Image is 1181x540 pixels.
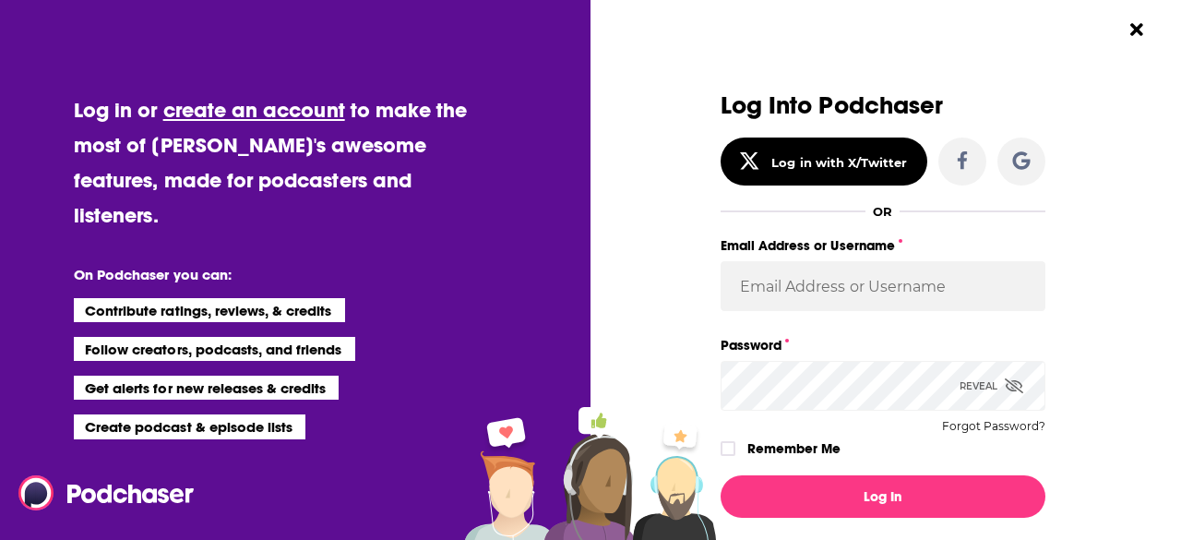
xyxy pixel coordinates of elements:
a: create an account [163,97,345,123]
button: Close Button [1119,12,1154,47]
h3: Log Into Podchaser [721,92,1045,119]
li: Create podcast & episode lists [74,414,305,438]
li: Contribute ratings, reviews, & credits [74,298,345,322]
label: Email Address or Username [721,234,1045,258]
label: Remember Me [747,437,841,461]
li: On Podchaser you can: [74,266,443,283]
button: Log In [721,475,1045,518]
button: Forgot Password? [942,420,1045,433]
a: Podchaser - Follow, Share and Rate Podcasts [18,475,181,510]
input: Email Address or Username [721,261,1045,311]
div: Reveal [960,361,1023,411]
button: Log in with X/Twitter [721,138,927,186]
label: Password [721,333,1045,357]
li: Follow creators, podcasts, and friends [74,337,355,361]
div: OR [873,204,892,219]
img: Podchaser - Follow, Share and Rate Podcasts [18,475,196,510]
div: Log in with X/Twitter [771,155,907,170]
li: Get alerts for new releases & credits [74,376,339,400]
